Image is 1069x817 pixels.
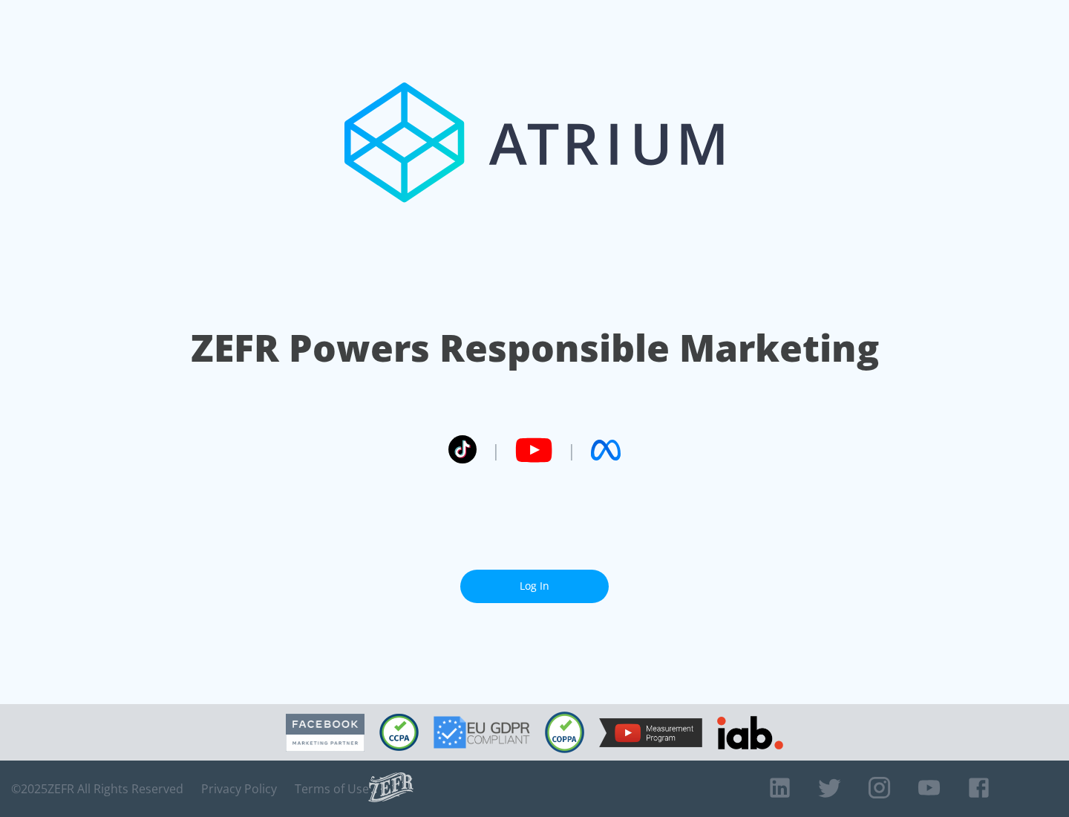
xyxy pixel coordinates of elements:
a: Log In [460,570,609,603]
img: COPPA Compliant [545,712,584,753]
a: Privacy Policy [201,781,277,796]
img: GDPR Compliant [434,716,530,749]
span: | [491,439,500,461]
img: YouTube Measurement Program [599,718,702,747]
h1: ZEFR Powers Responsible Marketing [191,322,879,374]
span: | [567,439,576,461]
span: © 2025 ZEFR All Rights Reserved [11,781,183,796]
img: CCPA Compliant [379,714,419,751]
img: Facebook Marketing Partner [286,714,364,752]
img: IAB [717,716,783,749]
a: Terms of Use [295,781,369,796]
